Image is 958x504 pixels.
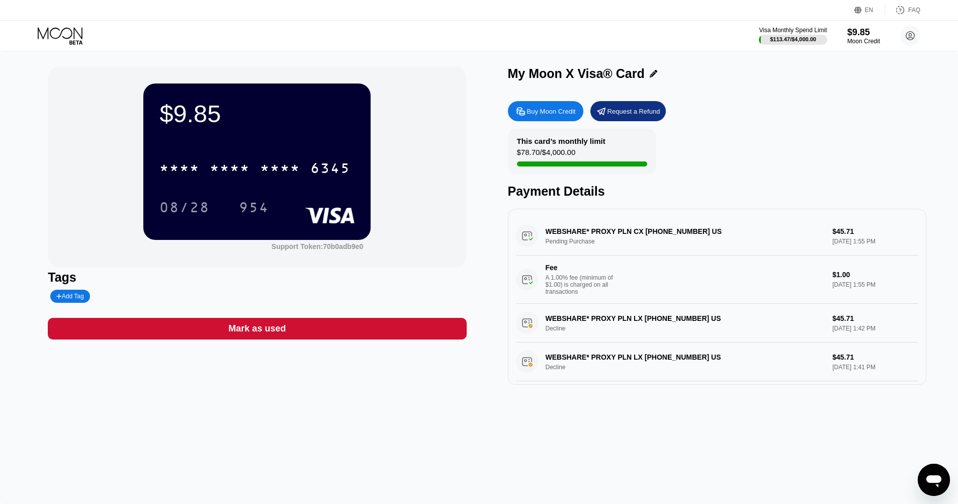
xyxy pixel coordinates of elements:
[865,7,874,14] div: EN
[546,274,621,295] div: A 1.00% fee (minimum of $1.00) is charged on all transactions
[908,7,920,14] div: FAQ
[50,290,90,303] div: Add Tag
[508,101,583,121] div: Buy Moon Credit
[770,36,816,42] div: $113.47 / $4,000.00
[239,201,269,217] div: 954
[847,27,880,38] div: $9.85
[847,38,880,45] div: Moon Credit
[847,27,880,45] div: $9.85Moon Credit
[516,256,918,304] div: FeeA 1.00% fee (minimum of $1.00) is charged on all transactions$1.00[DATE] 1:55 PM
[310,161,351,178] div: 6345
[231,195,277,220] div: 954
[152,195,217,220] div: 08/28
[918,464,950,496] iframe: Кнопка запуска окна обмена сообщениями
[759,27,827,45] div: Visa Monthly Spend Limit$113.47/$4,000.00
[272,242,364,250] div: Support Token: 70b0adb9e0
[508,66,645,81] div: My Moon X Visa® Card
[228,323,286,334] div: Mark as used
[832,271,918,279] div: $1.00
[48,318,466,340] div: Mark as used
[832,281,918,288] div: [DATE] 1:55 PM
[527,107,576,116] div: Buy Moon Credit
[854,5,885,15] div: EN
[48,270,466,285] div: Tags
[885,5,920,15] div: FAQ
[517,137,605,145] div: This card’s monthly limit
[159,201,210,217] div: 08/28
[607,107,660,116] div: Request a Refund
[159,100,355,128] div: $9.85
[759,27,827,34] div: Visa Monthly Spend Limit
[508,184,926,199] div: Payment Details
[517,148,576,161] div: $78.70 / $4,000.00
[546,264,616,272] div: Fee
[56,293,83,300] div: Add Tag
[590,101,666,121] div: Request a Refund
[272,242,364,250] div: Support Token:70b0adb9e0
